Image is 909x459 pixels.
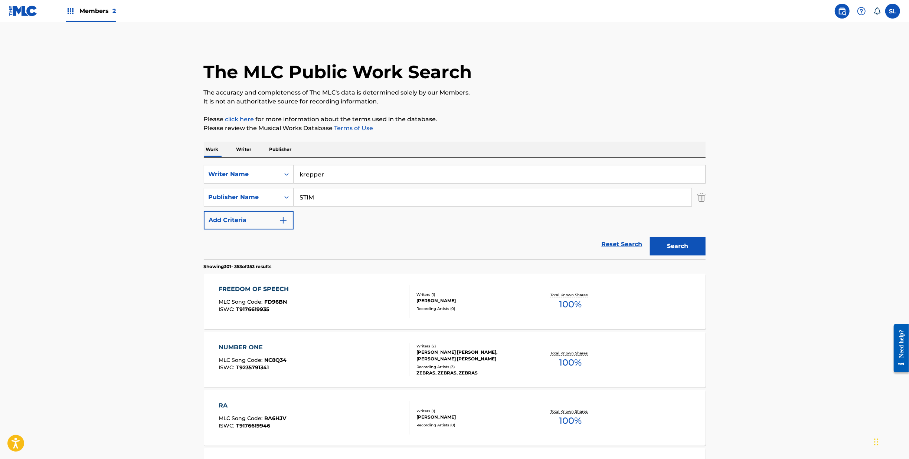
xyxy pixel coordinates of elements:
span: T9235791341 [236,364,269,371]
div: Writers ( 1 ) [416,408,529,414]
p: Total Known Shares: [550,350,590,356]
div: Publisher Name [209,193,275,202]
p: Publisher [267,142,294,157]
span: RA6HJV [264,415,286,422]
a: Reset Search [598,236,646,252]
a: Terms of Use [333,125,373,132]
button: Add Criteria [204,211,294,229]
img: help [857,7,866,16]
button: Search [650,237,706,255]
div: NUMBER ONE [219,343,287,352]
p: The accuracy and completeness of The MLC's data is determined solely by our Members. [204,88,706,97]
div: [PERSON_NAME] [416,297,529,304]
div: Writer Name [209,170,275,179]
div: RA [219,401,286,410]
span: 100 % [559,414,582,427]
div: User Menu [885,4,900,19]
a: NUMBER ONEMLC Song Code:NC8Q34ISWC:T9235791341Writers (2)[PERSON_NAME] [PERSON_NAME], [PERSON_NAM... [204,332,706,387]
span: MLC Song Code : [219,415,264,422]
div: Notifications [873,7,881,15]
span: FD96BN [264,298,287,305]
p: Work [204,142,221,157]
span: NC8Q34 [264,357,287,363]
div: [PERSON_NAME] [PERSON_NAME], [PERSON_NAME] [PERSON_NAME] [416,349,529,362]
p: Please for more information about the terms used in the database. [204,115,706,124]
span: ISWC : [219,364,236,371]
p: Writer [234,142,254,157]
span: T9176619935 [236,306,269,313]
p: Showing 301 - 353 of 353 results [204,263,272,270]
span: T9176619946 [236,422,270,429]
div: FREEDOM OF SPEECH [219,285,292,294]
form: Search Form [204,165,706,259]
img: MLC Logo [9,6,37,16]
span: ISWC : [219,422,236,429]
span: Members [79,7,116,15]
div: Recording Artists ( 0 ) [416,422,529,428]
span: 100 % [559,356,582,369]
div: [PERSON_NAME] [416,414,529,420]
img: 9d2ae6d4665cec9f34b9.svg [279,216,288,225]
p: Total Known Shares: [550,292,590,298]
div: Chatt-widget [872,423,909,459]
div: Writers ( 1 ) [416,292,529,297]
span: 2 [112,7,116,14]
p: Total Known Shares: [550,409,590,414]
img: search [838,7,847,16]
a: FREEDOM OF SPEECHMLC Song Code:FD96BNISWC:T9176619935Writers (1)[PERSON_NAME]Recording Artists (0... [204,274,706,329]
span: 100 % [559,298,582,311]
iframe: Resource Center [888,318,909,379]
span: MLC Song Code : [219,357,264,363]
iframe: Chat Widget [872,423,909,459]
span: ISWC : [219,306,236,313]
img: Delete Criterion [697,188,706,207]
p: Please review the Musical Works Database [204,124,706,133]
div: Help [854,4,869,19]
h1: The MLC Public Work Search [204,61,472,83]
div: Dra [874,431,879,453]
div: Recording Artists ( 0 ) [416,306,529,311]
p: It is not an authoritative source for recording information. [204,97,706,106]
a: Public Search [835,4,850,19]
a: RAMLC Song Code:RA6HJVISWC:T9176619946Writers (1)[PERSON_NAME]Recording Artists (0)Total Known Sh... [204,390,706,446]
div: Recording Artists ( 3 ) [416,364,529,370]
a: click here [225,116,254,123]
span: MLC Song Code : [219,298,264,305]
img: Top Rightsholders [66,7,75,16]
div: Writers ( 2 ) [416,343,529,349]
div: ZEBRAS, ZEBRAS, ZEBRAS [416,370,529,376]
